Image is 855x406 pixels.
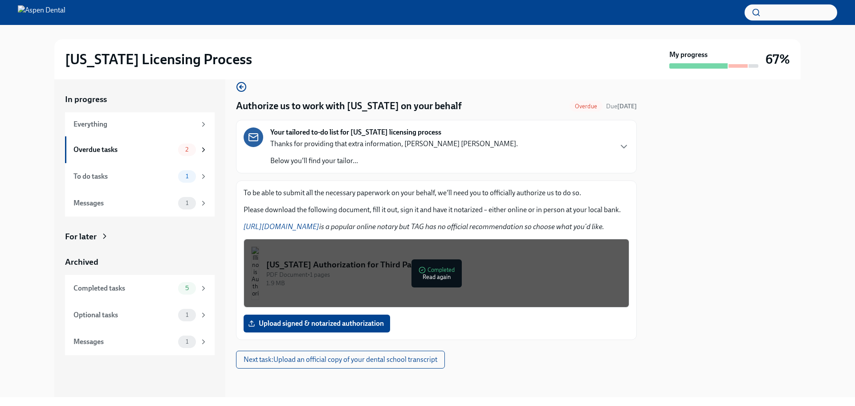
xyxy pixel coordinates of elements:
span: Due [606,103,637,110]
span: Next task : Upload an official copy of your dental school transcript [244,355,437,364]
div: 1.9 MB [266,279,622,287]
div: Completed tasks [73,283,175,293]
span: 1 [180,312,194,318]
div: PDF Document • 1 pages [266,271,622,279]
strong: [DATE] [617,103,637,110]
a: Overdue tasks2 [65,136,215,163]
em: is a popular online notary but TAG has no official recommendation so choose what you'd like. [244,222,604,231]
a: Messages1 [65,328,215,355]
span: 1 [180,338,194,345]
div: Messages [73,198,175,208]
a: To do tasks1 [65,163,215,190]
span: 5 [180,285,194,291]
label: Upload signed & notarized authorization [244,315,390,332]
span: Upload signed & notarized authorization [250,319,384,328]
strong: Your tailored to-do list for [US_STATE] licensing process [270,127,441,137]
div: Messages [73,337,175,347]
span: 2 [180,146,194,153]
div: For later [65,231,97,242]
span: Overdue [570,103,603,110]
a: In progress [65,94,215,105]
p: To be able to submit all the necessary paperwork on your behalf, we'll need you to officially aut... [244,188,629,198]
p: Please download the following document, fill it out, sign it and have it notarized – either onlin... [244,205,629,215]
span: 1 [180,173,194,180]
div: To do tasks [73,172,175,181]
span: September 12th, 2025 10:00 [606,102,637,111]
a: [URL][DOMAIN_NAME] [244,222,319,231]
img: Illinois Authorization for Third Party Contact [251,246,259,300]
img: Aspen Dental [18,5,65,20]
strong: My progress [669,50,708,60]
a: Everything [65,112,215,136]
div: [US_STATE] Authorization for Third Party Contact [266,259,622,271]
a: Completed tasks5 [65,275,215,302]
h3: 67% [765,51,790,67]
button: [US_STATE] Authorization for Third Party ContactPDF Document•1 pages1.9 MBCompletedRead again [244,239,629,308]
h2: [US_STATE] Licensing Process [65,50,252,68]
a: Optional tasks1 [65,302,215,328]
p: Thanks for providing that extra information, [PERSON_NAME] [PERSON_NAME]. [270,139,518,149]
div: Optional tasks [73,310,175,320]
p: Below you'll find your tailor... [270,156,518,166]
h4: Authorize us to work with [US_STATE] on your behalf [236,99,462,113]
a: For later [65,231,215,242]
a: Messages1 [65,190,215,217]
div: Everything [73,119,196,129]
span: 1 [180,200,194,206]
button: Next task:Upload an official copy of your dental school transcript [236,351,445,369]
a: Archived [65,256,215,268]
div: Overdue tasks [73,145,175,155]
